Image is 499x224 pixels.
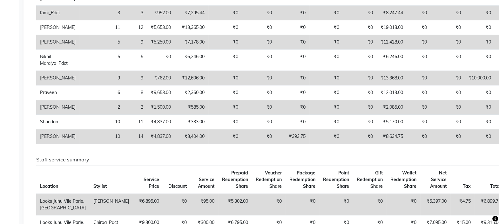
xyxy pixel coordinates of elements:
td: 10 [79,115,124,129]
td: ₹12,606.00 [175,71,208,85]
td: ₹0 [465,129,495,144]
td: ₹0 [309,35,343,50]
td: ₹0 [242,85,276,100]
td: ₹0 [431,71,465,85]
td: ₹0 [242,71,276,85]
td: 5 [79,35,124,50]
td: ₹13,365.00 [175,20,208,35]
td: ₹0 [343,100,377,115]
td: ₹0 [407,129,431,144]
td: ₹4.75 [450,194,475,215]
td: ₹762.00 [147,71,175,85]
td: Shaadan [36,115,79,129]
td: ₹0 [276,85,309,100]
td: ₹3,404.00 [175,129,208,144]
td: ₹0 [465,20,495,35]
td: ₹0 [242,20,276,35]
td: ₹8,247.44 [377,6,407,20]
td: ₹0 [465,100,495,115]
td: ₹13,368.00 [377,71,407,85]
td: ₹9,653.00 [147,85,175,100]
td: 2 [79,100,124,115]
td: ₹12,428.00 [377,35,407,50]
td: ₹0 [163,194,191,215]
td: ₹0 [431,50,465,71]
td: ₹0 [276,71,309,85]
td: ₹0 [276,20,309,35]
td: 3 [79,6,124,20]
td: ₹0 [407,71,431,85]
td: ₹0 [208,35,242,50]
td: ₹0 [309,50,343,71]
td: ₹0 [242,100,276,115]
td: ₹0 [407,115,431,129]
td: ₹0 [276,100,309,115]
td: ₹0 [242,115,276,129]
td: ₹19,018.00 [377,20,407,35]
td: ₹0 [276,115,309,129]
span: Location [40,183,58,189]
td: 11 [79,20,124,35]
td: 6 [79,85,124,100]
td: [PERSON_NAME] [36,71,79,85]
td: ₹4,837.00 [147,129,175,144]
td: ₹952.00 [147,6,175,20]
td: 11 [124,115,147,129]
td: ₹6,895.00 [133,194,163,215]
td: ₹0 [309,100,343,115]
td: ₹2,085.00 [377,100,407,115]
td: ₹0 [343,71,377,85]
td: Looks Juhu Vile Parle, [GEOGRAPHIC_DATA] [36,194,90,215]
td: ₹0 [208,129,242,144]
td: Nikhil Maraiya_Pdct [36,50,79,71]
td: ₹7,295.44 [175,6,208,20]
td: [PERSON_NAME] [36,100,79,115]
td: 9 [79,71,124,85]
td: ₹0 [407,100,431,115]
td: ₹8,634.75 [377,129,407,144]
td: ₹0 [309,71,343,85]
span: Gift Redemption Share [357,170,383,189]
td: ₹0 [319,194,353,215]
td: ₹0 [343,6,377,20]
td: ₹10,000.00 [465,71,495,85]
td: ₹0 [252,194,286,215]
td: ₹0 [309,115,343,129]
td: 10 [79,129,124,144]
td: ₹0 [208,115,242,129]
td: ₹0 [407,35,431,50]
td: ₹0 [147,50,175,71]
td: ₹0 [343,129,377,144]
td: ₹0 [208,85,242,100]
td: ₹6,246.00 [175,50,208,71]
td: Kimi_Pdct [36,6,79,20]
td: ₹0 [242,35,276,50]
td: [PERSON_NAME] [36,20,79,35]
td: ₹0 [208,100,242,115]
td: ₹5,302.00 [218,194,252,215]
td: ₹0 [465,50,495,71]
td: ₹1,500.00 [147,100,175,115]
td: ₹4,837.00 [147,115,175,129]
td: ₹5,250.00 [147,35,175,50]
td: ₹0 [286,194,319,215]
td: ₹0 [343,50,377,71]
td: ₹0 [242,6,276,20]
td: ₹0 [343,35,377,50]
td: 9 [124,71,147,85]
span: Discount [168,183,187,189]
td: ₹0 [431,20,465,35]
td: 8 [124,85,147,100]
td: ₹0 [431,129,465,144]
td: ₹0 [309,6,343,20]
td: ₹0 [407,20,431,35]
td: ₹0 [431,115,465,129]
td: ₹0 [343,85,377,100]
span: Voucher Redemption Share [256,170,282,189]
td: ₹0 [431,85,465,100]
td: ₹0 [353,194,387,215]
span: Tax [463,183,471,189]
span: Wallet Redemption Share [390,170,416,189]
td: 3 [124,6,147,20]
td: ₹12,013.00 [377,85,407,100]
